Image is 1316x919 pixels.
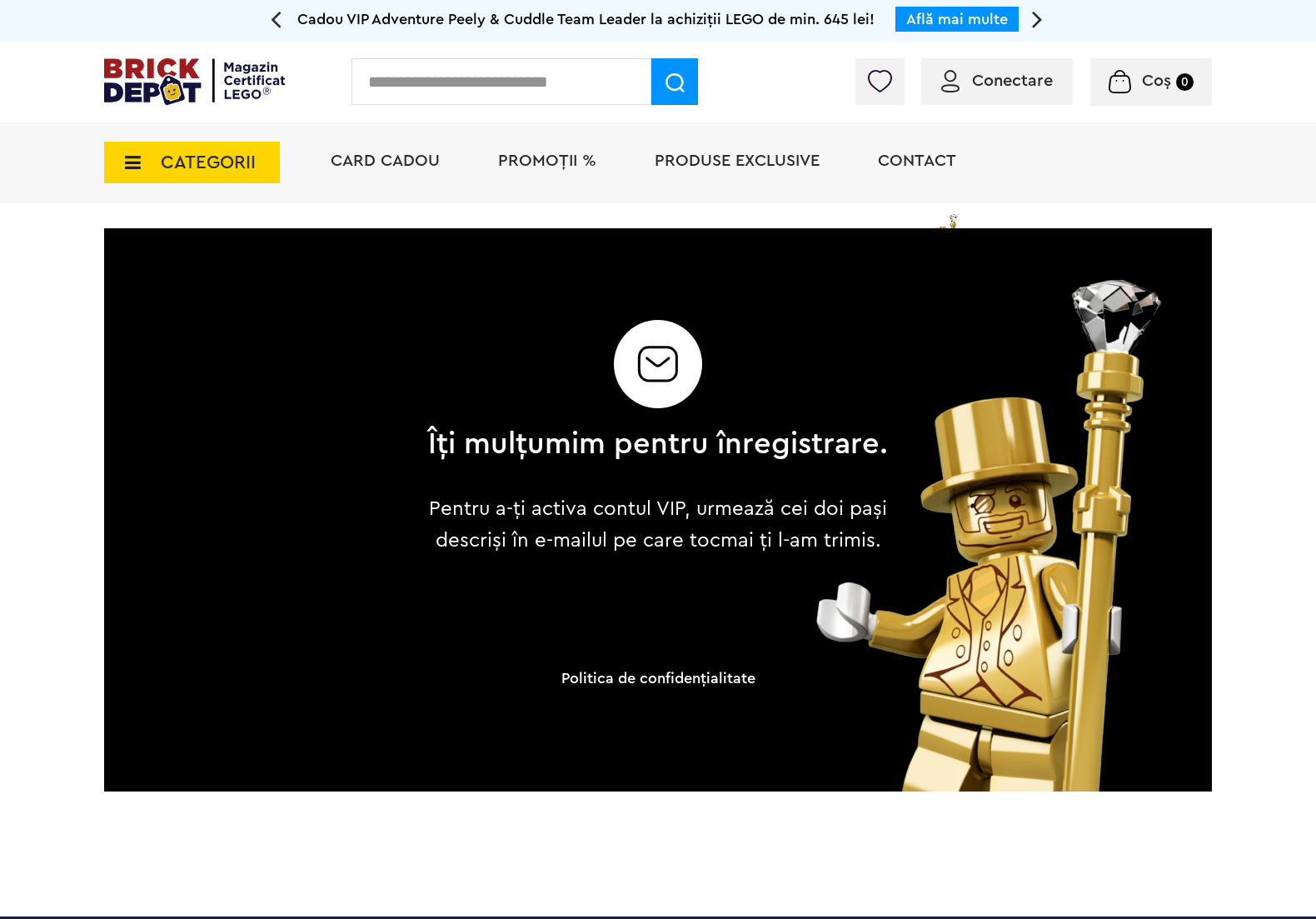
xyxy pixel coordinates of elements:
[297,12,875,27] span: Cadou VIP Adventure Peely & Cuddle Team Leader la achiziții LEGO de min. 645 lei!
[1176,73,1194,91] small: 0
[655,152,820,169] a: Produse exclusive
[941,72,1053,89] a: Conectare
[878,152,956,169] a: Contact
[906,12,1008,27] a: Află mai multe
[972,72,1053,89] span: Conectare
[561,671,755,686] a: Politica de confidenţialitate
[792,280,1212,792] img: vip_page_image
[161,153,256,172] span: CATEGORII
[1142,72,1171,89] span: Coș
[498,152,596,169] a: PROMOȚII %
[416,493,901,557] p: Pentru a-ți activa contul VIP, urmează cei doi pași descriși în e-mailul pe care tocmai ți l-am t...
[331,152,440,169] a: Card Cadou
[428,428,889,460] h2: Îți mulțumim pentru înregistrare.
